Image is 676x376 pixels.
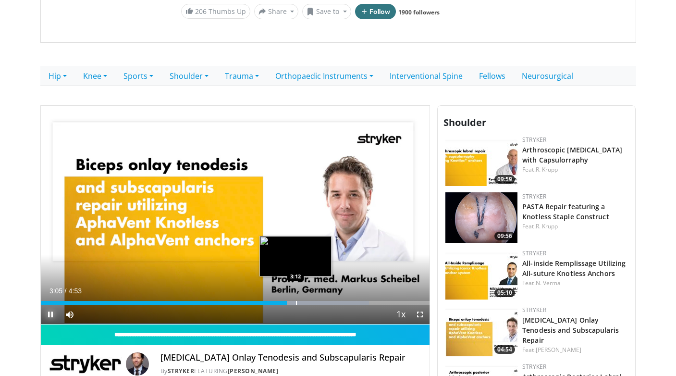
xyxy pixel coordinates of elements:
span: 3:05 [49,287,62,295]
button: Pause [41,305,60,324]
a: Stryker [522,363,546,371]
button: Mute [60,305,79,324]
a: PASTA Repair featuring a Knotless Staple Construct [522,202,609,221]
img: 0dbaa052-54c8-49be-8279-c70a6c51c0f9.150x105_q85_crop-smart_upscale.jpg [445,249,517,300]
a: Interventional Spine [381,66,471,86]
a: Trauma [217,66,267,86]
a: [MEDICAL_DATA] Onlay Tenodesis and Subscapularis Repair [522,315,619,345]
a: 1900 followers [398,8,440,16]
div: Progress Bar [41,301,430,305]
button: Share [254,4,299,19]
a: 09:56 [445,192,517,243]
button: Playback Rate [391,305,410,324]
a: 09:59 [445,136,517,186]
div: Feat. [522,346,627,354]
a: 206 Thumbs Up [181,4,250,19]
span: / [65,287,67,295]
img: image.jpeg [259,236,332,276]
a: Neurosurgical [514,66,581,86]
img: c8a3b2cc-5bd4-4878-862c-e86fdf4d853b.150x105_q85_crop-smart_upscale.jpg [445,136,517,186]
span: Shoulder [443,116,486,129]
div: Feat. [522,222,627,231]
span: 09:59 [494,175,515,184]
a: Stryker [522,136,546,144]
a: Hip [40,66,75,86]
a: Stryker [522,306,546,314]
video-js: Video Player [41,106,430,325]
button: Save to [302,4,351,19]
a: N. Verma [536,279,561,287]
a: Stryker [522,192,546,201]
h4: [MEDICAL_DATA] Onlay Tenodesis and Subscapularis Repair [160,352,422,363]
a: 04:54 [445,306,517,356]
span: 206 [195,7,207,16]
img: Avatar [126,352,149,376]
a: Orthopaedic Instruments [267,66,381,86]
span: 05:10 [494,288,515,297]
div: Feat. [522,279,627,288]
span: 4:53 [69,287,82,295]
div: By FEATURING [160,367,422,376]
a: All-inside Remplissage Utilizing All-suture Knotless Anchors [522,259,626,278]
div: Feat. [522,165,627,174]
a: Sports [115,66,161,86]
a: R. Krupp [536,222,558,230]
a: [PERSON_NAME] [536,346,581,354]
a: R. Krupp [536,165,558,174]
button: Follow [355,4,396,19]
button: Fullscreen [410,305,430,324]
img: 84acc7eb-cb93-455a-a344-5c35427a46c1.png.150x105_q85_crop-smart_upscale.png [445,192,517,243]
a: Stryker [522,249,546,257]
img: f0e53f01-d5db-4f12-81ed-ecc49cba6117.150x105_q85_crop-smart_upscale.jpg [445,306,517,356]
span: 04:54 [494,345,515,354]
a: Fellows [471,66,514,86]
a: [PERSON_NAME] [228,367,279,375]
img: Stryker [49,352,122,376]
a: Shoulder [161,66,217,86]
a: Stryker [168,367,195,375]
span: 09:56 [494,232,515,240]
a: Knee [75,66,115,86]
a: Arthroscopic [MEDICAL_DATA] with Capsulorraphy [522,145,622,164]
a: 05:10 [445,249,517,300]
